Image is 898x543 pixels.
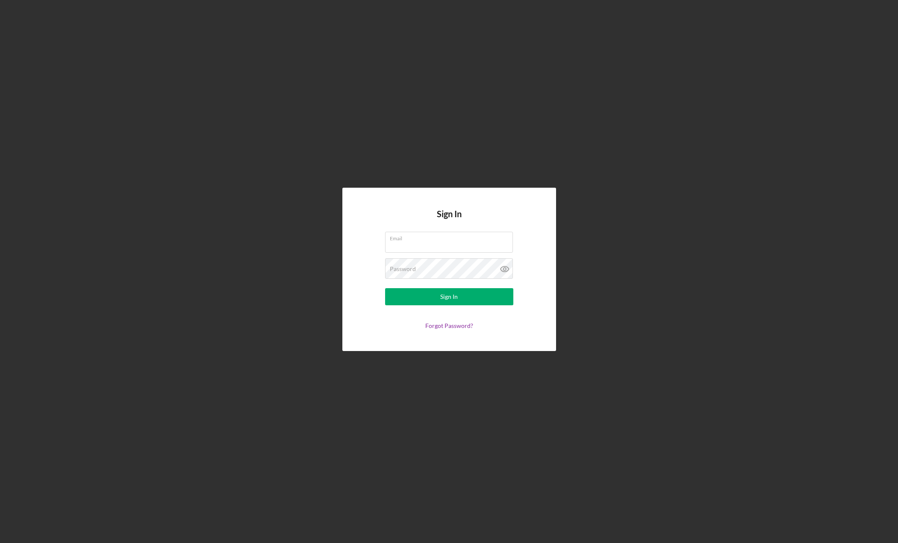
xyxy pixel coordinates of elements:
[385,288,513,305] button: Sign In
[440,288,458,305] div: Sign In
[390,266,416,272] label: Password
[425,322,473,329] a: Forgot Password?
[437,209,462,232] h4: Sign In
[390,232,513,242] label: Email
